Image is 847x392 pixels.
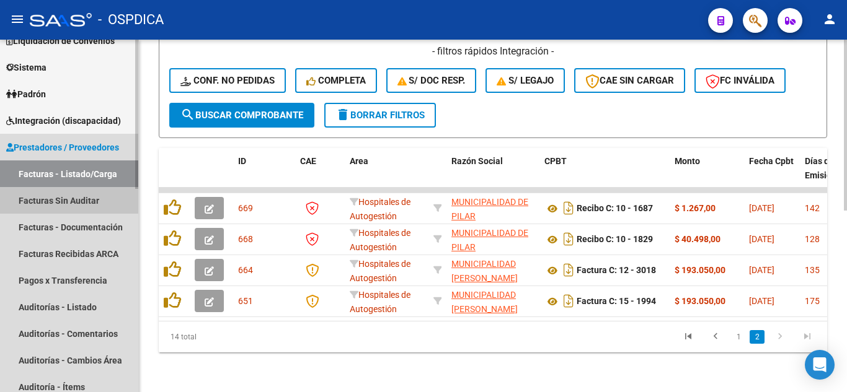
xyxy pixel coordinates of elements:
span: [DATE] [749,234,774,244]
button: S/ legajo [486,68,565,93]
span: 668 [238,234,253,244]
div: Open Intercom Messenger [805,350,835,380]
strong: $ 1.267,00 [675,203,716,213]
span: ID [238,156,246,166]
strong: Recibo C: 10 - 1829 [577,235,653,245]
span: 669 [238,203,253,213]
datatable-header-cell: Monto [670,148,744,203]
div: 30999003156 [451,288,534,314]
datatable-header-cell: CPBT [539,148,670,203]
li: page 1 [729,326,748,347]
div: 30999005825 [451,226,534,252]
span: Integración (discapacidad) [6,114,121,128]
a: go to first page [676,330,700,344]
span: 664 [238,265,253,275]
span: Padrón [6,87,46,101]
span: MUNICIPALIDAD DE PILAR [451,197,528,221]
strong: $ 40.498,00 [675,234,721,244]
i: Descargar documento [561,291,577,311]
span: MUNICIPALIDAD [PERSON_NAME][GEOGRAPHIC_DATA] [451,259,535,297]
button: FC Inválida [694,68,786,93]
span: - OSPDICA [98,6,164,33]
span: 175 [805,296,820,306]
span: Area [350,156,368,166]
strong: $ 193.050,00 [675,296,725,306]
span: Borrar Filtros [335,110,425,121]
span: Monto [675,156,700,166]
span: [DATE] [749,203,774,213]
span: Buscar Comprobante [180,110,303,121]
span: CAE [300,156,316,166]
a: 1 [731,330,746,344]
i: Descargar documento [561,198,577,218]
datatable-header-cell: Fecha Cpbt [744,148,800,203]
span: 142 [805,203,820,213]
span: MUNICIPALIDAD DE PILAR [451,228,528,252]
a: go to next page [768,330,792,344]
div: 30999003156 [451,257,534,283]
strong: Recibo C: 10 - 1687 [577,204,653,214]
span: S/ legajo [497,75,554,86]
span: MUNICIPALIDAD [PERSON_NAME][GEOGRAPHIC_DATA] [451,290,535,328]
button: S/ Doc Resp. [386,68,477,93]
span: CAE SIN CARGAR [585,75,674,86]
mat-icon: menu [10,12,25,27]
button: Borrar Filtros [324,103,436,128]
strong: Factura C: 15 - 1994 [577,297,656,307]
div: 30999005825 [451,195,534,221]
mat-icon: search [180,107,195,122]
i: Descargar documento [561,229,577,249]
span: Conf. no pedidas [180,75,275,86]
span: CPBT [544,156,567,166]
datatable-header-cell: Area [345,148,428,203]
span: FC Inválida [706,75,774,86]
span: S/ Doc Resp. [397,75,466,86]
span: 128 [805,234,820,244]
li: page 2 [748,326,766,347]
a: go to previous page [704,330,727,344]
span: 135 [805,265,820,275]
span: Hospitales de Autogestión [350,228,410,252]
span: Completa [306,75,366,86]
button: Conf. no pedidas [169,68,286,93]
datatable-header-cell: CAE [295,148,345,203]
a: go to last page [796,330,819,344]
span: Hospitales de Autogestión [350,290,410,314]
span: Sistema [6,61,47,74]
button: Buscar Comprobante [169,103,314,128]
mat-icon: delete [335,107,350,122]
strong: Factura C: 12 - 3018 [577,266,656,276]
button: CAE SIN CARGAR [574,68,685,93]
span: Fecha Cpbt [749,156,794,166]
datatable-header-cell: Razón Social [446,148,539,203]
span: Hospitales de Autogestión [350,197,410,221]
div: 14 total [159,321,290,352]
mat-icon: person [822,12,837,27]
span: Liquidación de Convenios [6,34,115,48]
h4: - filtros rápidos Integración - [169,45,817,58]
span: 651 [238,296,253,306]
span: Prestadores / Proveedores [6,141,119,154]
button: Completa [295,68,377,93]
a: 2 [750,330,765,344]
span: [DATE] [749,296,774,306]
datatable-header-cell: ID [233,148,295,203]
span: Razón Social [451,156,503,166]
i: Descargar documento [561,260,577,280]
span: Hospitales de Autogestión [350,259,410,283]
span: [DATE] [749,265,774,275]
strong: $ 193.050,00 [675,265,725,275]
